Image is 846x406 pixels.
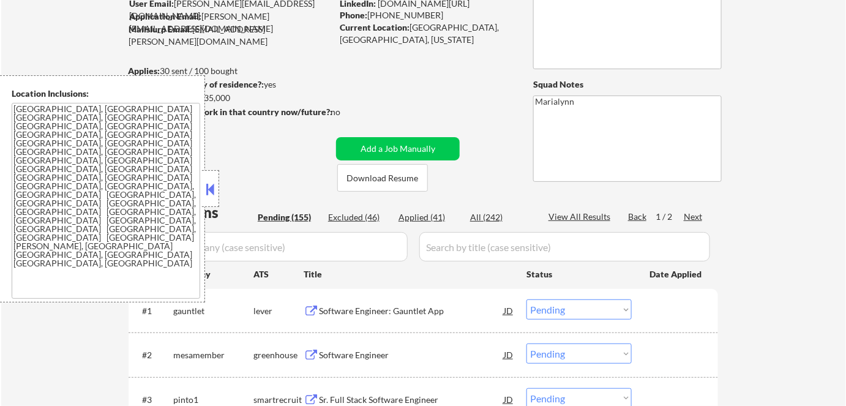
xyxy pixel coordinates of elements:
input: Search by company (case sensitive) [132,232,408,261]
div: Title [304,268,515,280]
strong: Applies: [128,66,160,76]
div: $135,000 [128,92,332,104]
div: 30 sent / 100 bought [128,65,332,77]
div: no [331,106,365,118]
div: Date Applied [649,268,703,280]
strong: Current Location: [340,22,410,32]
div: Status [526,263,632,285]
div: Squad Notes [533,78,722,91]
div: Pending (155) [258,211,319,224]
div: Next [684,211,703,223]
strong: Will need Visa to work in that country now/future?: [129,107,332,117]
div: gauntlet [173,305,253,317]
div: [EMAIL_ADDRESS][PERSON_NAME][DOMAIN_NAME] [129,23,332,47]
div: Excluded (46) [328,211,389,224]
div: greenhouse [253,349,304,361]
strong: Phone: [340,10,367,20]
div: Software Engineer [319,349,504,361]
div: [PERSON_NAME][EMAIL_ADDRESS][DOMAIN_NAME] [129,10,332,34]
div: Location Inclusions: [12,88,200,100]
strong: Mailslurp Email: [129,24,192,34]
div: pinto1 [173,394,253,406]
div: Back [628,211,648,223]
div: ATS [253,268,304,280]
div: #3 [142,394,163,406]
div: #2 [142,349,163,361]
div: View All Results [548,211,614,223]
div: lever [253,305,304,317]
div: 1 / 2 [656,211,684,223]
input: Search by title (case sensitive) [419,232,710,261]
div: mesamember [173,349,253,361]
button: Add a Job Manually [336,137,460,160]
div: All (242) [470,211,531,224]
strong: Application Email: [129,11,201,21]
div: Applied (41) [399,211,460,224]
div: #1 [142,305,163,317]
div: yes [128,78,328,91]
div: Sr. Full Stack Software Engineer [319,394,504,406]
div: [PHONE_NUMBER] [340,9,513,21]
div: Software Engineer: Gauntlet App [319,305,504,317]
div: [GEOGRAPHIC_DATA], [GEOGRAPHIC_DATA], [US_STATE] [340,21,513,45]
button: Download Resume [337,164,428,192]
div: JD [503,299,515,321]
div: JD [503,344,515,366]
